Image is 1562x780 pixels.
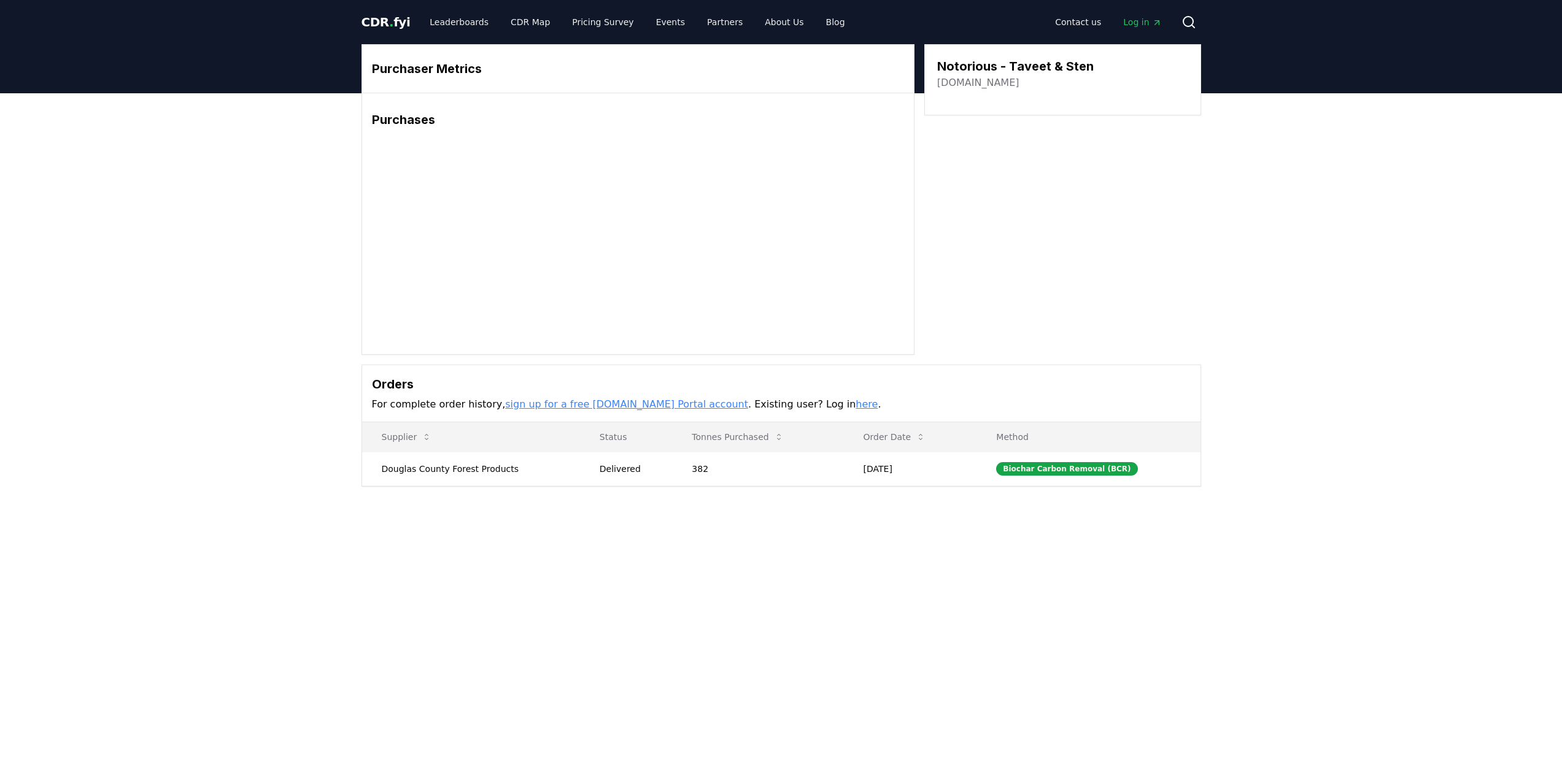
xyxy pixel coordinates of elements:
td: [DATE] [844,452,977,485]
a: Pricing Survey [562,11,643,33]
a: Blog [816,11,855,33]
h3: Orders [372,375,1191,393]
a: sign up for a free [DOMAIN_NAME] Portal account [505,398,748,410]
a: [DOMAIN_NAME] [937,75,1019,90]
p: For complete order history, . Existing user? Log in . [372,397,1191,412]
h3: Notorious - Taveet & Sten [937,57,1094,75]
p: Status [590,431,663,443]
div: Delivered [600,463,663,475]
td: Douglas County Forest Products [362,452,580,485]
a: Log in [1113,11,1171,33]
span: CDR fyi [362,15,411,29]
div: Biochar Carbon Removal (BCR) [996,462,1137,476]
h3: Purchases [372,110,904,129]
a: CDR.fyi [362,14,411,31]
td: 382 [672,452,843,485]
button: Tonnes Purchased [682,425,793,449]
nav: Main [1045,11,1171,33]
a: CDR Map [501,11,560,33]
h3: Purchaser Metrics [372,60,904,78]
a: Contact us [1045,11,1111,33]
a: About Us [755,11,813,33]
span: Log in [1123,16,1161,28]
a: Events [646,11,695,33]
a: Leaderboards [420,11,498,33]
nav: Main [420,11,854,33]
button: Supplier [372,425,442,449]
a: Partners [697,11,752,33]
a: here [856,398,878,410]
span: . [389,15,393,29]
button: Order Date [854,425,936,449]
p: Method [986,431,1190,443]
